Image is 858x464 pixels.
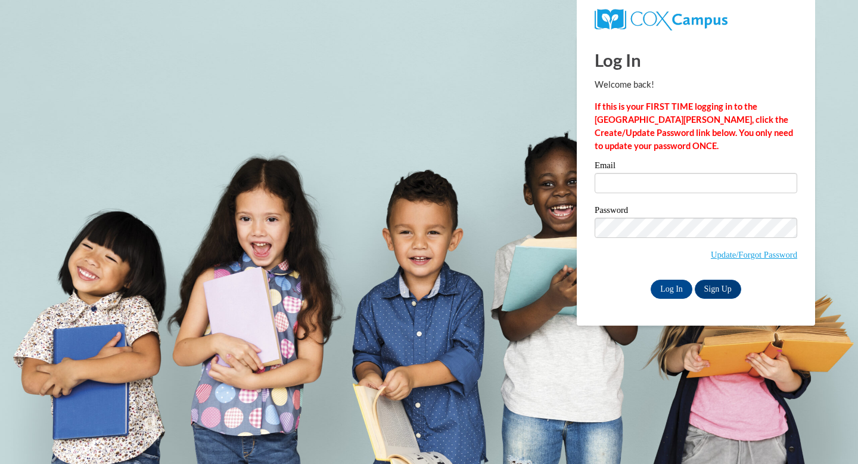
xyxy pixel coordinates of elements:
[595,48,797,72] h1: Log In
[595,9,728,30] img: COX Campus
[595,14,728,24] a: COX Campus
[651,280,692,299] input: Log In
[595,101,793,151] strong: If this is your FIRST TIME logging in to the [GEOGRAPHIC_DATA][PERSON_NAME], click the Create/Upd...
[711,250,797,259] a: Update/Forgot Password
[595,206,797,218] label: Password
[695,280,741,299] a: Sign Up
[595,161,797,173] label: Email
[595,78,797,91] p: Welcome back!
